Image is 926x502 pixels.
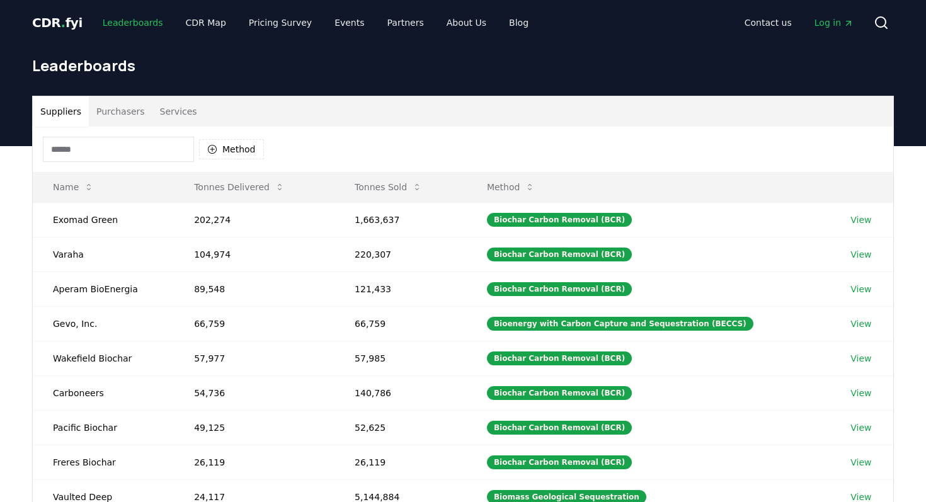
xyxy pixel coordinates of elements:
[735,11,802,34] a: Contact us
[487,213,632,227] div: Biochar Carbon Removal (BCR)
[176,11,236,34] a: CDR Map
[33,96,89,127] button: Suppliers
[89,96,152,127] button: Purchasers
[239,11,322,34] a: Pricing Survey
[850,456,871,469] a: View
[334,271,467,306] td: 121,433
[487,317,753,331] div: Bioenergy with Carbon Capture and Sequestration (BECCS)
[33,375,174,410] td: Carboneers
[334,445,467,479] td: 26,119
[850,214,871,226] a: View
[324,11,374,34] a: Events
[850,387,871,399] a: View
[804,11,864,34] a: Log in
[152,96,205,127] button: Services
[174,306,334,341] td: 66,759
[174,445,334,479] td: 26,119
[93,11,173,34] a: Leaderboards
[487,282,632,296] div: Biochar Carbon Removal (BCR)
[477,174,546,200] button: Method
[32,15,83,30] span: CDR fyi
[43,174,104,200] button: Name
[32,55,894,76] h1: Leaderboards
[33,410,174,445] td: Pacific Biochar
[33,306,174,341] td: Gevo, Inc.
[174,375,334,410] td: 54,736
[174,410,334,445] td: 49,125
[174,237,334,271] td: 104,974
[32,14,83,31] a: CDR.fyi
[33,237,174,271] td: Varaha
[815,16,854,29] span: Log in
[850,352,871,365] a: View
[487,351,632,365] div: Biochar Carbon Removal (BCR)
[437,11,496,34] a: About Us
[850,283,871,295] a: View
[33,271,174,306] td: Aperam BioEnergia
[487,386,632,400] div: Biochar Carbon Removal (BCR)
[735,11,864,34] nav: Main
[174,341,334,375] td: 57,977
[487,455,632,469] div: Biochar Carbon Removal (BCR)
[850,421,871,434] a: View
[199,139,264,159] button: Method
[334,202,467,237] td: 1,663,637
[334,237,467,271] td: 220,307
[334,375,467,410] td: 140,786
[174,202,334,237] td: 202,274
[334,410,467,445] td: 52,625
[499,11,539,34] a: Blog
[61,15,66,30] span: .
[850,317,871,330] a: View
[33,445,174,479] td: Freres Biochar
[487,421,632,435] div: Biochar Carbon Removal (BCR)
[334,306,467,341] td: 66,759
[33,341,174,375] td: Wakefield Biochar
[93,11,539,34] nav: Main
[377,11,434,34] a: Partners
[174,271,334,306] td: 89,548
[334,341,467,375] td: 57,985
[184,174,295,200] button: Tonnes Delivered
[33,202,174,237] td: Exomad Green
[850,248,871,261] a: View
[345,174,432,200] button: Tonnes Sold
[487,248,632,261] div: Biochar Carbon Removal (BCR)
